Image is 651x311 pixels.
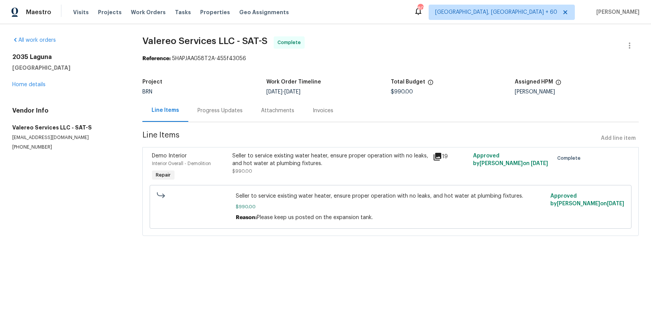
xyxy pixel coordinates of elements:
div: 5HAPJAAG58T2A-455f43056 [142,55,639,62]
span: The hpm assigned to this work order. [555,79,561,89]
span: Demo Interior [152,153,187,159]
span: Valereo Services LLC - SAT-S [142,36,268,46]
span: Please keep us posted on the expansion tank. [257,215,373,220]
span: Projects [98,8,122,16]
div: Attachments [261,107,294,115]
span: [PERSON_NAME] [593,8,640,16]
span: Interior Overall - Demolition [152,161,211,166]
div: 19 [433,152,468,161]
span: Seller to service existing water heater, ensure proper operation with no leaks, and hot water at ... [236,192,546,200]
p: [PHONE_NUMBER] [12,144,124,151]
h5: [GEOGRAPHIC_DATA] [12,64,124,72]
span: - [266,89,300,95]
span: Geo Assignments [239,8,289,16]
h5: Project [142,79,162,85]
span: $990.00 [232,169,252,174]
span: Maestro [26,8,51,16]
div: Line Items [152,106,179,114]
h4: Vendor Info [12,107,124,115]
span: The total cost of line items that have been proposed by Opendoor. This sum includes line items th... [427,79,434,89]
div: Progress Updates [197,107,243,115]
span: [DATE] [266,89,282,95]
div: [PERSON_NAME] [515,89,639,95]
span: $990.00 [391,89,413,95]
span: [DATE] [607,201,624,206]
p: [EMAIL_ADDRESS][DOMAIN_NAME] [12,134,124,141]
span: Work Orders [131,8,166,16]
div: Invoices [313,107,333,115]
div: 800 [418,5,423,12]
h5: Total Budget [391,79,425,85]
span: Tasks [175,10,191,15]
h5: Valereo Services LLC - SAT-S [12,124,124,131]
h2: 2035 Laguna [12,53,124,61]
span: Line Items [142,131,598,146]
span: Approved by [PERSON_NAME] on [550,193,624,206]
span: Approved by [PERSON_NAME] on [473,153,548,166]
div: Seller to service existing water heater, ensure proper operation with no leaks, and hot water at ... [232,152,429,167]
h5: Assigned HPM [515,79,553,85]
a: All work orders [12,38,56,43]
span: [DATE] [284,89,300,95]
b: Reference: [142,56,171,61]
span: Properties [200,8,230,16]
span: [DATE] [531,161,548,166]
span: BRN [142,89,152,95]
span: Repair [153,171,174,179]
span: Visits [73,8,89,16]
h5: Work Order Timeline [266,79,321,85]
span: $990.00 [236,203,546,211]
span: Complete [277,39,304,46]
span: Complete [557,154,584,162]
a: Home details [12,82,46,87]
span: [GEOGRAPHIC_DATA], [GEOGRAPHIC_DATA] + 60 [435,8,557,16]
span: Reason: [236,215,257,220]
